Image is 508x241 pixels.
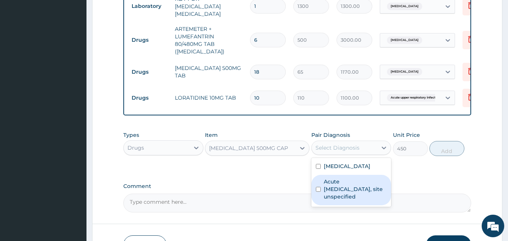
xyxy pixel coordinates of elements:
td: ARTEMETER + LUMEFANTRIN 80/480MG TAB ([MEDICAL_DATA]) [171,21,246,59]
img: d_794563401_company_1708531726252_794563401 [14,38,30,56]
span: [MEDICAL_DATA] [387,36,422,44]
span: [MEDICAL_DATA] [387,3,422,10]
label: Pair Diagnosis [311,131,350,139]
label: Unit Price [393,131,420,139]
td: [MEDICAL_DATA] 500MG TAB [171,61,246,83]
td: Drugs [128,33,171,47]
span: [MEDICAL_DATA] [387,68,422,76]
div: Chat with us now [39,42,126,52]
button: Add [429,141,464,156]
span: We're online! [44,73,104,149]
label: Item [205,131,218,139]
td: Drugs [128,65,171,79]
label: [MEDICAL_DATA] [324,162,370,170]
div: Select Diagnosis [315,144,359,152]
div: Drugs [127,144,144,152]
td: LORATIDINE 10MG TAB [171,90,246,105]
span: Acute upper respiratory infect... [387,94,441,102]
div: Minimize live chat window [123,4,141,22]
label: Comment [123,183,472,189]
textarea: Type your message and hit 'Enter' [4,161,143,187]
td: Drugs [128,91,171,105]
label: Acute [MEDICAL_DATA], site unspecified [324,178,387,200]
label: Types [123,132,139,138]
div: [MEDICAL_DATA] 500MG CAP [209,144,288,152]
